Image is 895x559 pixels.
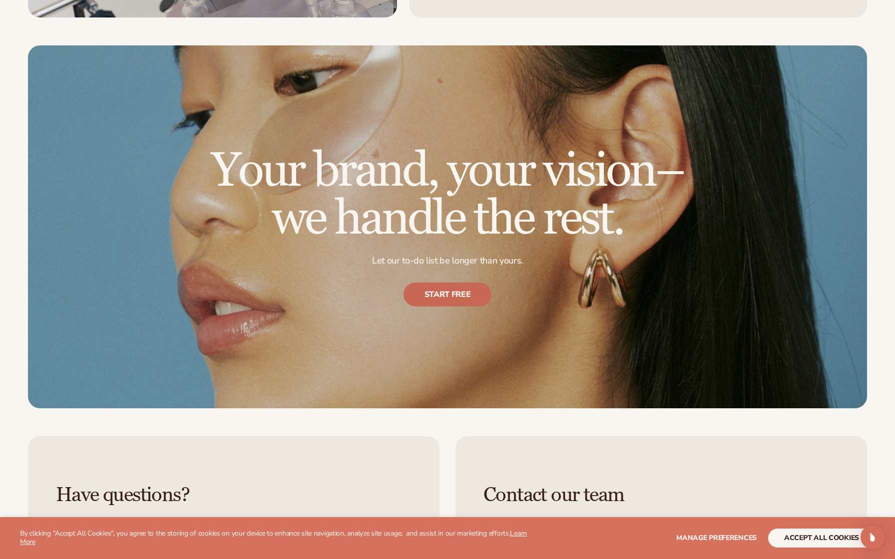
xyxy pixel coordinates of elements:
p: Can’t find the answer you’re looking for? Reach out to our team directly and we’ll get back to yo... [483,516,839,536]
button: accept all cookies [768,529,875,548]
h2: Your brand, your vision– we handle the rest. [180,147,715,243]
button: Manage preferences [676,529,757,548]
h3: Have questions? [56,484,412,506]
div: Open Intercom Messenger [861,525,885,549]
span: Manage preferences [676,533,757,543]
a: Start free [404,282,492,306]
h3: Contact our team [483,484,839,506]
a: Learn More [20,529,527,547]
p: By clicking "Accept All Cookies", you agree to the storing of cookies on your device to enhance s... [20,530,542,547]
p: Get fast support from our Help Center – we answer a lot of common questions there. [56,516,412,526]
p: Let our to-do list be longer than yours. [180,255,715,267]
